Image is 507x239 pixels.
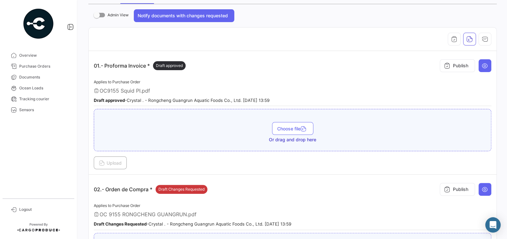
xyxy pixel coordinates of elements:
[5,94,72,104] a: Tracking courier
[440,183,475,196] button: Publish
[94,61,186,70] p: 01.- Proforma Invoice *
[5,72,72,83] a: Documents
[440,59,475,72] button: Publish
[269,136,316,143] span: Or drag and drop here
[19,207,69,212] span: Logout
[19,85,69,91] span: Ocean Loads
[100,211,197,218] span: OC 9155 RONGCHENG GUANGRUN.pdf
[19,107,69,113] span: Sensors
[5,104,72,115] a: Sensors
[19,53,69,58] span: Overview
[5,50,72,61] a: Overview
[156,63,183,69] span: Draft approved
[99,160,122,166] span: Upload
[94,203,140,208] span: Applies to Purchase Order
[5,83,72,94] a: Ocean Loads
[19,74,69,80] span: Documents
[94,98,125,103] b: Draft approved
[5,61,72,72] a: Purchase Orders
[19,96,69,102] span: Tracking courier
[94,79,140,84] span: Applies to Purchase Order
[19,63,69,69] span: Purchase Orders
[158,186,205,192] span: Draft Changes Requested
[94,156,127,169] button: Upload
[108,11,129,19] span: Admin View
[134,9,234,22] button: Notify documents with changes requested
[22,8,54,40] img: powered-by.png
[94,185,207,194] p: 02.- Orden de Compra *
[100,87,150,94] span: OC9155 Squid PI.pdf
[485,217,501,233] div: Abrir Intercom Messenger
[94,221,291,227] small: - Crystal . - Rongcheng Guangrun Aquatic Foods Co., Ltd. [DATE] 13:59
[277,126,308,131] span: Choose file
[94,98,270,103] small: - Crystal . - Rongcheng Guangrun Aquatic Foods Co., Ltd. [DATE] 13:59
[94,221,147,227] b: Draft Changes Requested
[272,122,313,135] button: Choose file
